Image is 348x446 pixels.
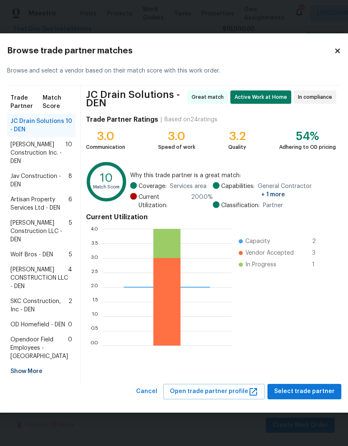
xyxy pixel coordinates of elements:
div: Based on 24 ratings [164,115,217,124]
span: Jav Construction - DEN [10,172,68,189]
span: Select trade partner [274,386,335,397]
span: 2 [312,237,325,246]
button: Open trade partner profile [163,384,265,399]
text: 3.0 [91,256,98,261]
div: Speed of work [158,143,195,151]
span: Cancel [136,386,157,397]
span: Wolf Bros - DEN [10,251,53,259]
text: Match Score [93,185,120,190]
span: 8 [68,172,72,189]
span: Great match [192,93,227,101]
span: Match Score [43,94,72,110]
span: Opendoor Field Employees - [GEOGRAPHIC_DATA] [10,336,68,361]
span: In compliance [298,93,335,101]
h2: Browse trade partner matches [7,47,334,55]
div: Quality [228,143,246,151]
span: 0 [68,336,72,361]
text: 3.5 [91,241,98,246]
div: Communication [86,143,125,151]
text: 10 [100,173,113,184]
button: Select trade partner [267,384,341,399]
span: In Progress [245,261,276,269]
span: SKC Construction, Inc - DEN [10,297,68,314]
span: Services area [170,182,207,190]
span: Capabilities: [221,182,255,199]
h4: Current Utilization [86,213,336,221]
span: Capacity [245,237,270,246]
div: Show More [7,364,76,379]
span: Vendor Accepted [245,249,294,257]
span: Partner [263,201,283,210]
span: Why this trade partner is a great match: [130,171,336,180]
span: Classification: [221,201,260,210]
h4: Trade Partner Ratings [86,115,158,124]
div: 54% [279,132,336,140]
span: Current Utilization: [139,193,188,210]
span: [PERSON_NAME] CONSTRUCTION LLC - DEN [10,266,68,291]
span: 2 [68,297,72,314]
div: 3.2 [228,132,246,140]
span: Trade Partner [10,94,43,110]
span: + 1 more [261,192,285,198]
span: [PERSON_NAME] Construction LLC - DEN [10,219,69,244]
div: 3.0 [158,132,195,140]
div: 3.0 [86,132,125,140]
div: | [158,115,164,124]
span: 1 [312,261,325,269]
span: Active Work at Home [235,93,290,101]
text: 2.5 [91,270,98,275]
span: Coverage: [139,182,166,190]
span: General Contractor [258,182,336,199]
text: 1.0 [91,314,98,319]
button: Cancel [133,384,161,399]
span: 10 [66,117,72,134]
div: Adhering to OD pricing [279,143,336,151]
span: Open trade partner profile [170,386,258,397]
span: 10 [66,140,72,165]
text: 4.0 [90,226,98,231]
text: 2.0 [91,285,98,290]
span: 6 [68,195,72,212]
span: 4 [68,266,72,291]
span: [PERSON_NAME] Construction Inc. - DEN [10,140,66,165]
text: 0.0 [90,343,98,348]
text: 0.5 [91,328,98,333]
span: 5 [69,251,72,259]
span: 3 [312,249,325,257]
span: 0 [68,321,72,329]
span: JC Drain Solutions - DEN [86,90,185,107]
span: 200.0 % [191,193,213,210]
span: Artisan Property Services Ltd - DEN [10,195,68,212]
span: 5 [69,219,72,244]
text: 1.5 [92,299,98,304]
span: OD Homefield - DEN [10,321,65,329]
span: JC Drain Solutions - DEN [10,117,66,134]
div: Browse and select a vendor based on their match score with this work order. [7,57,341,85]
